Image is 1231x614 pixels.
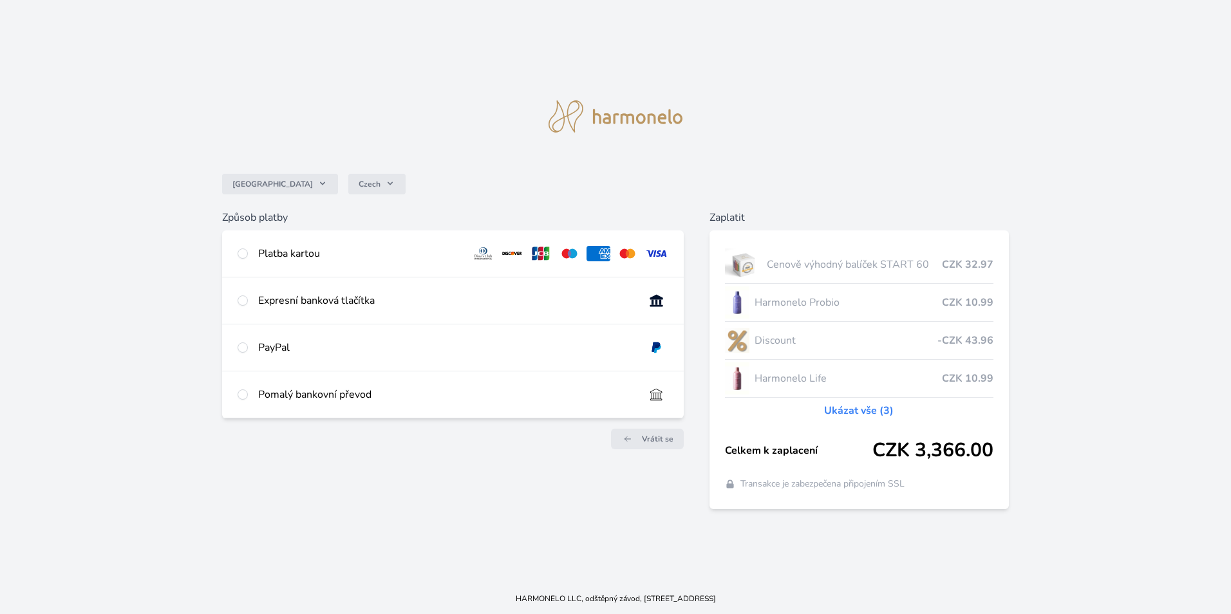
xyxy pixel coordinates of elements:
span: CZK 10.99 [942,371,993,386]
span: Vrátit se [642,434,673,444]
img: discount-lo.png [725,324,749,357]
div: PayPal [258,340,634,355]
img: onlineBanking_CZ.svg [644,293,668,308]
button: Czech [348,174,406,194]
h6: Způsob platby [222,210,684,225]
img: amex.svg [587,246,610,261]
img: paypal.svg [644,340,668,355]
img: maestro.svg [558,246,581,261]
img: visa.svg [644,246,668,261]
img: discover.svg [500,246,524,261]
span: Celkem k zaplacení [725,443,872,458]
div: Platba kartou [258,246,460,261]
span: [GEOGRAPHIC_DATA] [232,179,313,189]
a: Vrátit se [611,429,684,449]
a: Ukázat vše (3) [824,403,894,418]
img: logo.svg [549,100,682,133]
div: Expresní banková tlačítka [258,293,634,308]
span: Transakce je zabezpečena připojením SSL [740,478,905,490]
div: Pomalý bankovní převod [258,387,634,402]
img: mc.svg [615,246,639,261]
img: start.jpg [725,248,762,281]
span: CZK 10.99 [942,295,993,310]
span: -CZK 43.96 [937,333,993,348]
span: CZK 3,366.00 [872,439,993,462]
img: CLEAN_LIFE_se_stinem_x-lo.jpg [725,362,749,395]
span: Discount [755,333,937,348]
button: [GEOGRAPHIC_DATA] [222,174,338,194]
span: CZK 32.97 [942,257,993,272]
span: Harmonelo Probio [755,295,942,310]
img: diners.svg [471,246,495,261]
span: Czech [359,179,381,189]
h6: Zaplatit [709,210,1009,225]
img: bankTransfer_IBAN.svg [644,387,668,402]
img: CLEAN_PROBIO_se_stinem_x-lo.jpg [725,286,749,319]
img: jcb.svg [529,246,553,261]
span: Cenově výhodný balíček START 60 [767,257,942,272]
span: Harmonelo Life [755,371,942,386]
